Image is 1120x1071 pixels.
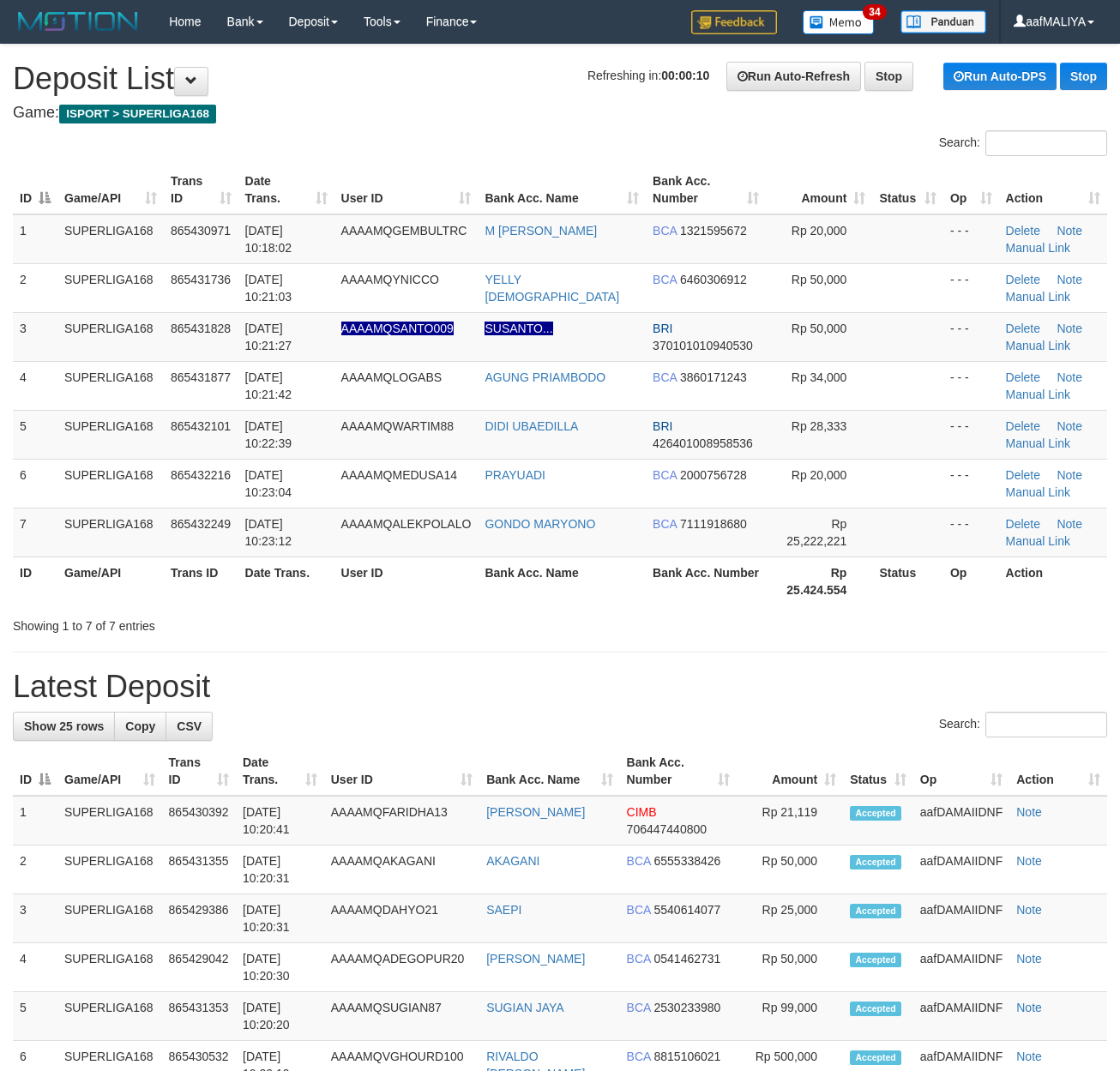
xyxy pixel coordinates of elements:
label: Search: [939,130,1107,156]
span: Rp 25,222,221 [786,517,846,548]
th: Amount: activate to sort column ascending [737,747,843,796]
th: Action: activate to sort column ascending [1009,747,1107,796]
th: ID: activate to sort column descending [13,165,57,214]
span: Rp 50,000 [792,322,847,335]
a: Manual Link [1006,485,1071,499]
a: Note [1016,952,1042,966]
th: Trans ID: activate to sort column ascending [162,747,236,796]
span: BCA [627,903,651,917]
th: Bank Acc. Name: activate to sort column ascending [479,747,619,796]
td: SUPERLIGA168 [57,992,162,1041]
a: Note [1016,903,1042,917]
span: Rp 34,000 [792,370,847,384]
th: Op: activate to sort column ascending [913,747,1009,796]
td: SUPERLIGA168 [57,459,164,508]
td: 2 [13,845,57,894]
th: Amount: activate to sort column ascending [766,165,872,214]
td: AAAAMQSUGIAN87 [324,992,479,1041]
td: [DATE] 10:20:20 [236,992,324,1041]
td: 7 [13,508,57,557]
input: Search: [985,712,1107,737]
a: Note [1057,322,1082,335]
span: [DATE] 10:23:12 [245,517,292,548]
td: 865429386 [162,894,236,943]
a: SUGIAN JAYA [486,1001,564,1014]
th: Game/API [57,557,164,605]
span: Copy 6555338426 to clipboard [654,854,721,868]
span: Show 25 rows [24,719,104,733]
td: 6 [13,459,57,508]
a: AKAGANI [486,854,539,868]
th: Bank Acc. Number: activate to sort column ascending [620,747,737,796]
a: DIDI UBAEDILLA [485,419,578,433]
a: Delete [1006,468,1040,482]
a: Show 25 rows [13,712,115,741]
th: Bank Acc. Name [478,557,646,605]
span: [DATE] 10:21:03 [245,273,292,304]
th: User ID: activate to sort column ascending [334,165,479,214]
span: Copy 370101010940530 to clipboard [653,339,753,352]
span: AAAAMQLOGABS [341,370,442,384]
a: Copy [114,712,166,741]
span: Accepted [850,1050,901,1065]
th: Trans ID [164,557,238,605]
a: Stop [864,62,913,91]
a: [PERSON_NAME] [486,952,585,966]
span: AAAAMQGEMBULTRC [341,224,467,238]
td: aafDAMAIIDNF [913,894,1009,943]
a: [PERSON_NAME] [486,805,585,819]
span: Copy [125,719,155,733]
a: GONDO MARYONO [485,517,595,531]
td: [DATE] 10:20:41 [236,796,324,845]
td: SUPERLIGA168 [57,508,164,557]
a: Manual Link [1006,436,1071,450]
td: 865430392 [162,796,236,845]
td: - - - [943,214,999,264]
td: - - - [943,459,999,508]
span: Accepted [850,855,901,869]
span: BCA [653,468,677,482]
a: Note [1057,224,1082,238]
a: AGUNG PRIAMBODO [485,370,605,384]
td: Rp 25,000 [737,894,843,943]
span: [DATE] 10:18:02 [245,224,292,255]
th: User ID [334,557,479,605]
a: Manual Link [1006,241,1071,255]
span: Refreshing in: [587,69,709,82]
span: BRI [653,322,672,335]
th: User ID: activate to sort column ascending [324,747,479,796]
td: - - - [943,312,999,361]
a: Manual Link [1006,534,1071,548]
th: Action: activate to sort column ascending [999,165,1107,214]
span: Copy 1321595672 to clipboard [680,224,747,238]
th: Op: activate to sort column ascending [943,165,999,214]
td: 2 [13,263,57,312]
td: Rp 50,000 [737,845,843,894]
span: Accepted [850,953,901,967]
span: Accepted [850,904,901,918]
span: BRI [653,419,672,433]
td: aafDAMAIIDNF [913,845,1009,894]
a: Manual Link [1006,339,1071,352]
img: MOTION_logo.png [13,9,143,34]
img: panduan.png [900,10,986,33]
td: - - - [943,263,999,312]
span: Rp 20,000 [792,468,847,482]
a: Note [1016,1001,1042,1014]
a: PRAYUADI [485,468,545,482]
span: AAAAMQWARTIM88 [341,419,454,433]
span: CIMB [627,805,657,819]
th: ID [13,557,57,605]
th: ID: activate to sort column descending [13,747,57,796]
span: [DATE] 10:23:04 [245,468,292,499]
th: Game/API: activate to sort column ascending [57,165,164,214]
img: Button%20Memo.svg [803,10,875,34]
span: Copy 8815106021 to clipboard [654,1050,721,1063]
a: Note [1057,273,1082,286]
th: Bank Acc. Number: activate to sort column ascending [646,165,766,214]
td: SUPERLIGA168 [57,410,164,459]
th: Bank Acc. Name: activate to sort column ascending [478,165,646,214]
span: AAAAMQYNICCO [341,273,439,286]
td: SUPERLIGA168 [57,312,164,361]
span: 34 [863,4,886,20]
